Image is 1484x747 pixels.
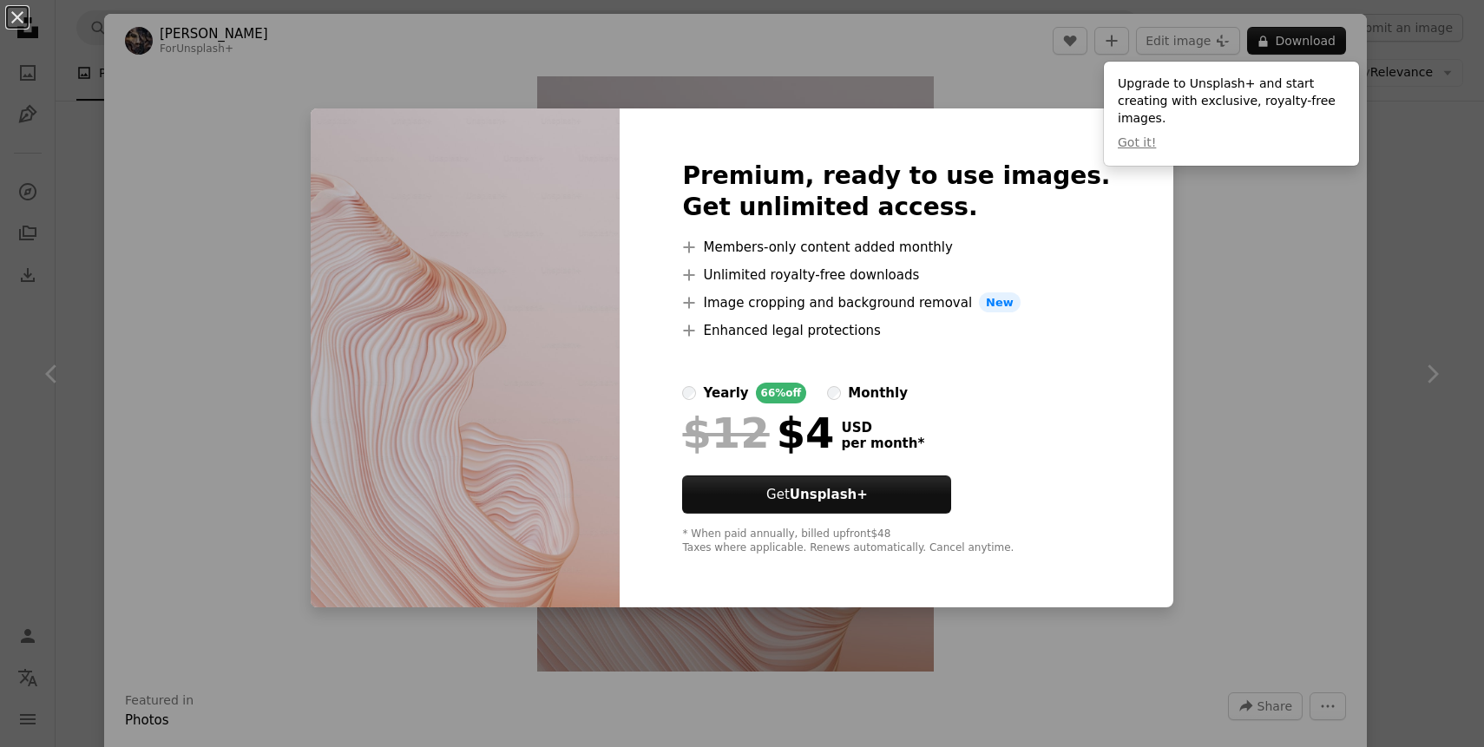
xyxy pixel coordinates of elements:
[682,386,696,400] input: yearly66%off
[682,237,1110,258] li: Members-only content added monthly
[841,420,924,436] span: USD
[790,487,868,502] strong: Unsplash+
[703,383,748,403] div: yearly
[1104,62,1359,166] div: Upgrade to Unsplash+ and start creating with exclusive, royalty-free images.
[682,410,834,455] div: $4
[682,161,1110,223] h2: Premium, ready to use images. Get unlimited access.
[841,436,924,451] span: per month *
[682,265,1110,285] li: Unlimited royalty-free downloads
[682,527,1110,555] div: * When paid annually, billed upfront $48 Taxes where applicable. Renews automatically. Cancel any...
[1118,134,1156,152] button: Got it!
[682,410,769,455] span: $12
[682,475,951,514] button: GetUnsplash+
[979,292,1021,313] span: New
[682,292,1110,313] li: Image cropping and background removal
[827,386,841,400] input: monthly
[848,383,908,403] div: monthly
[311,108,620,608] img: premium_photo-1671308540287-3f59130cfa31
[756,383,807,403] div: 66% off
[682,320,1110,341] li: Enhanced legal protections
